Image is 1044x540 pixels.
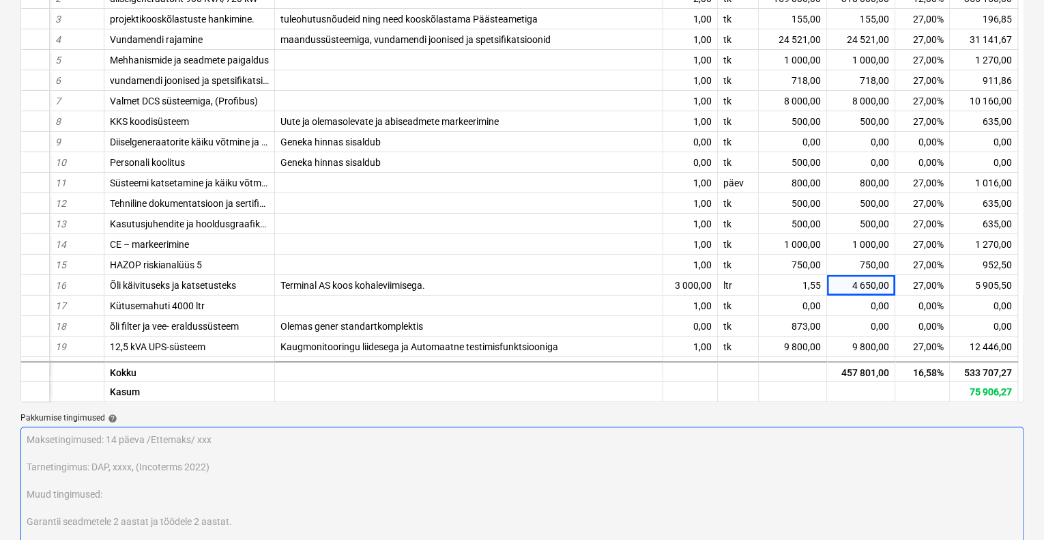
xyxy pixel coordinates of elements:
div: 750,00 [827,255,895,275]
div: tk [718,91,759,111]
div: 196,85 [950,9,1018,29]
div: 27,00% [895,91,950,111]
div: 0,00 [759,132,827,152]
div: 27,00% [895,234,950,255]
div: tk [718,152,759,173]
div: 0,00 [827,152,895,173]
div: 24 521,00 [827,29,895,50]
div: 4 650,00 [827,275,895,296]
div: 0,00 [950,316,1018,337]
div: 5 905,50 [950,275,1018,296]
iframe: Chat Widget [976,474,1044,540]
div: Kokku [104,360,275,381]
div: päev [718,173,759,193]
span: Mehhanismide ja seadmete paigaldus [110,55,269,66]
span: 18 [55,321,66,332]
div: tk [718,29,759,50]
div: 8 000,00 [827,91,895,111]
div: 500,00 [827,193,895,214]
div: 1,00 [663,9,718,29]
div: 27,00% [895,337,950,357]
div: 155,00 [827,9,895,29]
div: tk [718,296,759,316]
div: 27,00% [895,255,950,275]
div: 718,00 [827,70,895,91]
div: 1,00 [663,337,718,357]
span: HAZOP riskianalüüs 5 [110,259,202,270]
div: 1,00 [663,234,718,255]
div: ltr [718,275,759,296]
span: help [105,414,117,423]
div: tk [718,337,759,357]
span: Valmet DCS süsteemiga, (Profibus) [110,96,258,106]
div: 500,00 [759,193,827,214]
div: 155,00 [759,9,827,29]
span: õli filter ja vee- eraldussüsteem [110,321,239,332]
div: 10 160,00 [950,91,1018,111]
div: 952,50 [950,255,1018,275]
div: 1 000,00 [827,50,895,70]
div: 500,00 [827,214,895,234]
div: tk [718,70,759,91]
div: 1,00 [663,91,718,111]
div: 0,00 [950,296,1018,316]
div: 1 270,00 [950,234,1018,255]
span: 13 [55,218,66,229]
div: 0,00 [663,152,718,173]
div: tk [718,316,759,337]
span: projektikooskõlastuste hankimine. [110,14,255,25]
span: Kasutusjuhendite ja hooldusgraafikute üleandmine [110,218,325,229]
div: 400,00 [827,357,895,378]
div: tk [718,255,759,275]
div: 0,00 [663,316,718,337]
div: 1,00 [663,111,718,132]
span: 14 [55,239,66,250]
div: 0,00 [827,132,895,152]
span: Tehniline dokumentatsioon ja sertifikaatide esitamine [110,198,334,209]
span: Olemas gener standartkomplektis [280,321,423,332]
div: Kasum [104,381,275,401]
div: 4,00 [663,357,718,378]
div: 718,00 [759,70,827,91]
div: 27,00% [895,173,950,193]
div: 1 000,00 [759,234,827,255]
div: tk [718,50,759,70]
div: 31 141,67 [950,29,1018,50]
div: 27,00% [895,275,950,296]
div: 27,00% [895,9,950,29]
span: maandussüsteemiga, vundamendi joonised ja spetsifikatsioonid [280,34,551,45]
div: 0,00 [827,296,895,316]
span: KKS koodisüsteem [110,116,189,127]
span: 7 [55,96,61,106]
div: 1,00 [663,255,718,275]
div: 0,00 [663,132,718,152]
span: 9 [55,137,61,147]
div: 1,00 [663,193,718,214]
div: 1 000,00 [827,234,895,255]
span: Terminal AS koos kohaleviimisega. [280,280,425,291]
span: Geneka hinnas sisaldub [280,157,381,168]
div: 800,00 [759,173,827,193]
div: tk [718,193,759,214]
span: tuleohutusnõudeid ning need kooskõlastama Päästeametiga [280,14,538,25]
span: Kaugmonitooringu liidesega ja Automaatne testimisfunktsiooniga [280,341,558,352]
div: 16,58% [895,360,950,381]
div: 27,00% [895,50,950,70]
span: 6 [55,75,61,86]
div: 100,00 [759,357,827,378]
div: 75 906,27 [950,381,1018,401]
div: 0,00% [895,132,950,152]
span: vundamendi joonised ja spetsifikatsioonid [110,75,287,86]
span: 10 [55,157,66,168]
span: CE – markeerimine [110,239,189,250]
span: 11 [55,177,66,188]
span: 16 [55,280,66,291]
div: 911,86 [950,70,1018,91]
div: 1,00 [663,214,718,234]
span: 17 [55,300,66,311]
div: 27,00% [895,357,950,378]
span: 12,5 kVA UPS-süsteem [110,341,205,352]
div: 500,00 [759,214,827,234]
div: 12 446,00 [950,337,1018,357]
div: 1,00 [663,70,718,91]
